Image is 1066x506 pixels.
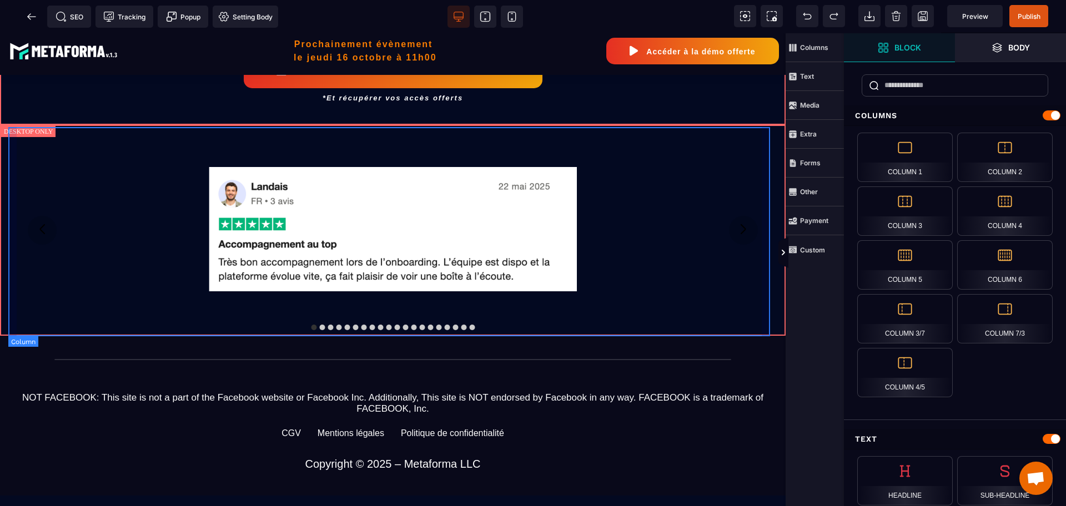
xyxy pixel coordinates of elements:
span: Clear [885,5,907,27]
div: Column 6 [957,240,1053,290]
button: Diapositive suivante [729,183,758,211]
span: Payment [786,206,844,235]
span: Preview [947,5,1003,27]
h2: Prochainement évènement le jeudi 16 octobre à 11h00 [124,4,606,31]
strong: Body [1008,43,1030,52]
span: Tracking code [95,6,153,28]
img: 8fa9e2e868b1947d56ac74b6bb2c0e33_logo-meta-v1-2.fcd3b35b.svg [9,6,122,29]
div: Sub-headline [957,456,1053,505]
strong: Text [800,72,814,80]
span: View desktop [447,6,470,28]
div: Column 4 [957,186,1053,236]
span: Save [912,5,934,27]
button: Diapositive précédente [28,183,57,211]
span: Open Layers [955,33,1066,62]
span: Custom Block [786,235,844,264]
span: Text [786,62,844,91]
span: Undo [796,5,818,27]
strong: Payment [800,216,828,225]
span: Seo meta data [47,6,91,28]
span: Publish [1018,12,1040,21]
span: View components [734,5,756,27]
span: Favicon [213,6,278,28]
div: Text [844,429,1066,449]
span: View mobile [501,6,523,28]
div: Column 3 [857,186,953,236]
div: Columns [844,105,1066,126]
div: Column 7/3 [957,294,1053,343]
img: d590737c0167e70067d76a389b3a1e60_Capture_d%E2%80%99e%CC%81cran_2025-10-10_a%CC%80_15.57.12.png [209,134,577,257]
span: Other [786,178,844,206]
span: Toggle Views [844,236,855,270]
strong: Columns [800,43,828,52]
strong: Forms [800,159,821,167]
span: Columns [786,33,844,62]
div: Headline [857,456,953,505]
strong: Media [800,101,819,109]
div: Mở cuộc trò chuyện [1019,462,1053,495]
span: Preview [962,12,988,21]
span: Media [786,91,844,120]
span: Create Alert Modal [158,6,208,28]
div: Politique de confidentialité [401,395,504,405]
span: Tracking [103,11,145,22]
strong: Other [800,188,818,196]
div: Mentions légales [318,395,384,405]
div: Column 3/7 [857,294,953,343]
span: Redo [823,5,845,27]
span: Forms [786,149,844,178]
span: SEO [56,11,83,22]
span: Screenshot [761,5,783,27]
text: NOT FACEBOOK: This site is not a part of the Facebook website or Facebook Inc. Additionally, This... [17,356,769,384]
div: Column 4/5 [857,348,953,397]
span: Open Blocks [844,33,955,62]
span: View tablet [474,6,496,28]
span: Popup [166,11,200,22]
strong: Extra [800,130,817,138]
text: Copyright © 2025 – Metaforma LLC [17,422,769,440]
strong: Custom [800,246,825,254]
div: Column 1 [857,133,953,182]
div: Column 5 [857,240,953,290]
span: Setting Body [218,11,273,22]
span: Back [21,6,43,28]
span: Save [1009,5,1048,27]
strong: Block [894,43,921,52]
div: Column 2 [957,133,1053,182]
span: Extra [786,120,844,149]
i: *Et récupérer vos accès offerts [323,60,463,69]
span: Open Import Webpage [858,5,881,27]
button: Accéder à la démo offerte [606,4,779,31]
div: CGV [281,395,301,405]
